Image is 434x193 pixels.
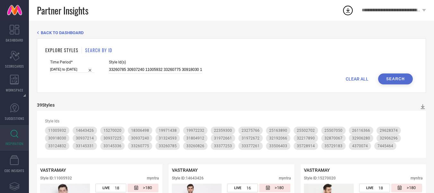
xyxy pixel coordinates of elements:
[214,144,232,148] span: 33377253
[40,168,66,173] span: VASTRAMAY
[5,116,24,121] span: SUGGESTIONS
[297,136,315,140] span: 32217890
[48,136,66,140] span: 30918030
[304,176,336,180] div: Style ID: 15270020
[95,184,126,192] div: Number of days the style has been live on the platform
[103,128,121,133] span: 15270020
[346,76,368,82] span: CLEAR ALL
[131,144,149,148] span: 33260775
[159,136,177,140] span: 31324593
[234,186,241,190] span: LIVE
[269,136,287,140] span: 32192066
[378,186,383,190] span: 18
[297,144,315,148] span: 35728914
[380,136,398,140] span: 32906296
[246,186,251,190] span: 16
[172,168,198,173] span: VASTRAMAY
[109,60,202,64] span: Style Id(s)
[352,136,370,140] span: 32906280
[269,144,287,148] span: 33506403
[324,144,342,148] span: 35729183
[380,128,398,133] span: 29628374
[186,128,204,133] span: 19972232
[411,176,423,180] div: myntra
[45,119,418,123] div: Style Ids
[48,144,66,148] span: 33124832
[76,128,94,133] span: 14643426
[76,136,94,140] span: 30937214
[324,128,342,133] span: 25507050
[115,186,119,190] span: 18
[269,128,287,133] span: 25163890
[172,176,204,180] div: Style ID: 14643426
[76,144,94,148] span: 33145331
[103,144,121,148] span: 33145336
[275,185,284,191] span: >180
[304,168,330,173] span: VASTRAMAY
[366,186,373,190] span: LIVE
[242,128,260,133] span: 23275766
[5,141,23,146] span: INSPIRATION
[37,102,55,108] div: 39 Styles
[6,88,23,92] span: WORKSPACE
[128,184,158,192] div: Number of days since the style was first listed on the platform
[242,144,260,148] span: 33377261
[102,186,110,190] span: LIVE
[342,5,354,16] div: Open download list
[50,66,94,73] input: Select time period
[40,176,72,180] div: Style ID: 11005932
[5,64,24,69] span: SCORECARDS
[391,184,422,192] div: Number of days since the style was first listed on the platform
[214,136,232,140] span: 31972661
[85,47,112,53] h1: SEARCH BY ID
[186,144,204,148] span: 33260826
[324,136,342,140] span: 32870067
[143,185,152,191] span: >180
[186,136,204,140] span: 31804912
[407,185,416,191] span: >180
[214,128,232,133] span: 22359300
[50,60,94,64] span: Time Period*
[279,176,291,180] div: myntra
[37,4,88,17] span: Partner Insights
[45,47,78,53] h1: EXPLORE STYLES
[159,128,177,133] span: 19971438
[259,184,290,192] div: Number of days since the style was first listed on the platform
[103,136,121,140] span: 30937225
[131,128,149,133] span: 18306498
[159,144,177,148] span: 33260785
[352,128,370,133] span: 26116366
[37,30,426,35] div: Back TO Dashboard
[41,30,84,35] span: BACK TO DASHBOARD
[109,66,202,73] input: Enter comma separated style ids e.g. 12345, 67890
[352,144,368,148] span: 4370074
[6,38,23,43] span: DASHBOARD
[359,184,390,192] div: Number of days the style has been live on the platform
[378,73,413,84] button: Search
[48,128,66,133] span: 11005932
[4,168,24,173] span: CDC INSIGHTS
[131,136,149,140] span: 30937240
[377,144,393,148] span: 7445464
[227,184,258,192] div: Number of days the style has been live on the platform
[147,176,159,180] div: myntra
[242,136,260,140] span: 31972672
[297,128,315,133] span: 25502702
